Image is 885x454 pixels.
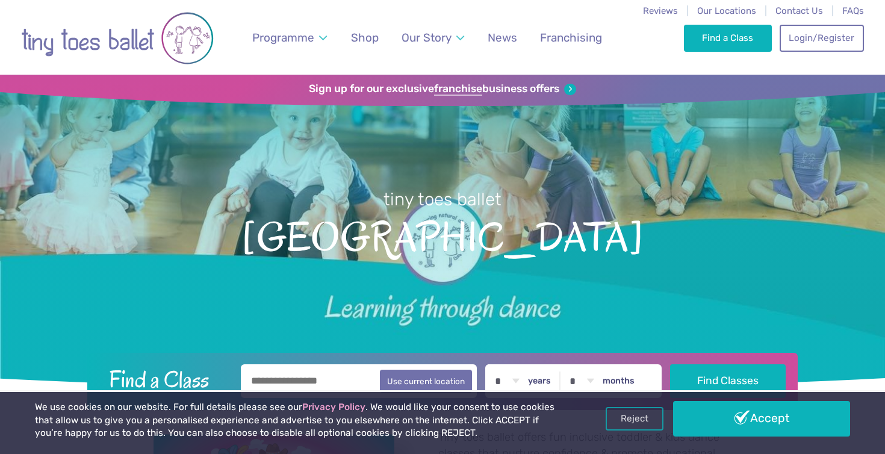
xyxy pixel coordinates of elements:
[380,370,472,393] button: Use current location
[643,5,678,16] a: Reviews
[252,31,314,45] span: Programme
[247,23,333,52] a: Programme
[21,8,214,69] img: tiny toes ballet
[309,82,576,96] a: Sign up for our exclusivefranchisebusiness offers
[684,25,772,51] a: Find a Class
[383,189,501,210] small: tiny toes ballet
[528,376,551,387] label: years
[482,23,523,52] a: News
[780,25,864,51] a: Login/Register
[697,5,756,16] a: Our Locations
[434,82,482,96] strong: franchise
[670,364,786,398] button: Find Classes
[488,31,517,45] span: News
[346,23,385,52] a: Shop
[402,31,452,45] span: Our Story
[842,5,864,16] a: FAQs
[302,402,365,412] a: Privacy Policy
[351,31,379,45] span: Shop
[99,364,233,394] h2: Find a Class
[396,23,470,52] a: Our Story
[606,407,663,430] a: Reject
[603,376,635,387] label: months
[21,211,864,260] span: [GEOGRAPHIC_DATA]
[535,23,608,52] a: Franchising
[540,31,602,45] span: Franchising
[673,401,850,436] a: Accept
[775,5,823,16] a: Contact Us
[35,401,565,440] p: We use cookies on our website. For full details please see our . We would like your consent to us...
